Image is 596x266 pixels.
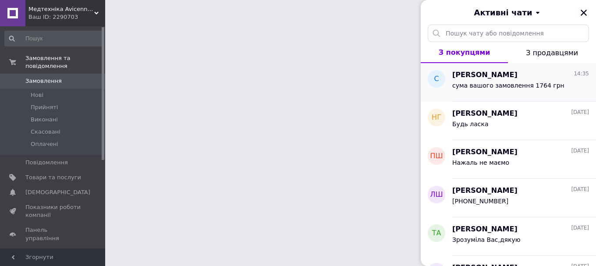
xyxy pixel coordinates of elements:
[452,224,518,234] span: [PERSON_NAME]
[28,13,105,21] div: Ваш ID: 2290703
[25,226,81,242] span: Панель управління
[452,236,521,243] span: Зрозуміла Вас,дякую
[571,186,589,193] span: [DATE]
[31,128,60,136] span: Скасовані
[25,159,68,167] span: Повідомлення
[428,25,589,42] input: Пошук чату або повідомлення
[432,113,441,123] span: НГ
[31,103,58,111] span: Прийняті
[452,159,509,166] span: Нажаль не маємо
[421,63,596,102] button: С[PERSON_NAME]14:35сума вашого замовлення 1764 грн
[526,49,578,57] span: З продавцями
[452,70,518,80] span: [PERSON_NAME]
[25,188,90,196] span: [DEMOGRAPHIC_DATA]
[25,77,62,85] span: Замовлення
[445,7,571,18] button: Активні чати
[421,42,508,63] button: З покупцями
[571,147,589,155] span: [DATE]
[28,5,94,13] span: Медтехніка Avicenna medteh-ua.com
[452,186,518,196] span: [PERSON_NAME]
[452,109,518,119] span: [PERSON_NAME]
[430,151,443,161] span: ПШ
[452,147,518,157] span: [PERSON_NAME]
[421,102,596,140] button: НГ[PERSON_NAME][DATE]Будь ласка
[574,70,589,78] span: 14:35
[571,224,589,232] span: [DATE]
[578,7,589,18] button: Закрити
[31,91,43,99] span: Нові
[452,198,508,205] span: [PHONE_NUMBER]
[31,140,58,148] span: Оплачені
[25,174,81,181] span: Товари та послуги
[439,48,490,57] span: З покупцями
[508,42,596,63] button: З продавцями
[4,31,103,46] input: Пошук
[25,54,105,70] span: Замовлення та повідомлення
[452,82,564,89] span: сума вашого замовлення 1764 грн
[430,190,443,200] span: ЛШ
[31,116,58,124] span: Виконані
[434,74,439,84] span: С
[421,179,596,217] button: ЛШ[PERSON_NAME][DATE][PHONE_NUMBER]
[25,203,81,219] span: Показники роботи компанії
[432,228,441,238] span: ТА
[571,109,589,116] span: [DATE]
[421,217,596,256] button: ТА[PERSON_NAME][DATE]Зрозуміла Вас,дякую
[421,140,596,179] button: ПШ[PERSON_NAME][DATE]Нажаль не маємо
[474,7,532,18] span: Активні чати
[452,121,489,128] span: Будь ласка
